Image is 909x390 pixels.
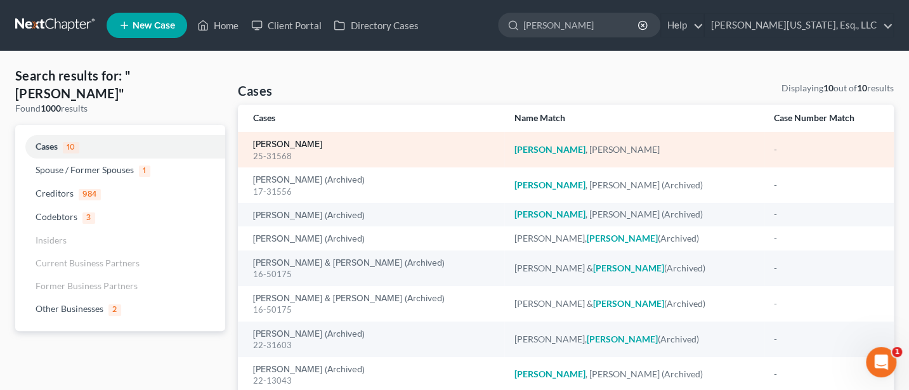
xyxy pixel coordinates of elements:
span: Insiders [36,235,67,245]
h4: Cases [238,82,272,100]
span: 1 [892,347,902,357]
span: Spouse / Former Spouses [36,164,134,175]
div: - [774,232,879,245]
span: 3 [82,212,95,224]
div: - [774,262,879,275]
input: Search by name... [523,13,639,37]
div: Found results [15,102,225,115]
a: [PERSON_NAME] & [PERSON_NAME] (Archived) [253,294,445,303]
div: , [PERSON_NAME] [514,143,754,156]
strong: 10 [823,82,834,93]
em: [PERSON_NAME] [587,233,658,244]
a: Former Business Partners [15,275,225,297]
strong: 10 [857,82,867,93]
em: [PERSON_NAME] [514,179,585,190]
th: Case Number Match [764,105,894,132]
a: [PERSON_NAME] & [PERSON_NAME] (Archived) [253,259,445,268]
div: [PERSON_NAME] & (Archived) [514,297,754,310]
div: , [PERSON_NAME] (Archived) [514,179,754,192]
iframe: Intercom live chat [866,347,896,377]
a: [PERSON_NAME] (Archived) [253,211,365,220]
a: [PERSON_NAME] (Archived) [253,365,365,374]
em: [PERSON_NAME] [514,144,585,155]
em: [PERSON_NAME] [514,368,585,379]
div: 17-31556 [253,186,494,198]
div: - [774,143,879,156]
div: 22-13043 [253,375,494,387]
span: Other Businesses [36,303,103,314]
a: Creditors984 [15,182,225,205]
a: [PERSON_NAME][US_STATE], Esq., LLC [705,14,893,37]
a: Directory Cases [327,14,424,37]
a: Insiders [15,229,225,252]
div: - [774,208,879,221]
a: Current Business Partners [15,252,225,275]
div: , [PERSON_NAME] (Archived) [514,368,754,380]
a: [PERSON_NAME] (Archived) [253,235,365,244]
a: Cases10 [15,135,225,159]
a: Client Portal [245,14,327,37]
a: Home [191,14,245,37]
a: Help [661,14,703,37]
span: 2 [108,304,121,316]
div: [PERSON_NAME] & (Archived) [514,262,754,275]
em: [PERSON_NAME] [593,298,664,309]
span: New Case [133,21,175,30]
div: Displaying out of results [781,82,894,94]
em: [PERSON_NAME] [587,334,658,344]
span: Current Business Partners [36,257,140,268]
div: - [774,297,879,310]
span: 984 [79,189,101,200]
div: 22-31603 [253,339,494,351]
div: [PERSON_NAME], (Archived) [514,232,754,245]
span: Former Business Partners [36,280,138,291]
div: - [774,368,879,380]
strong: 1000 [41,103,61,114]
div: [PERSON_NAME], (Archived) [514,333,754,346]
div: 16-50175 [253,304,494,316]
h4: Search results for: "[PERSON_NAME]" [15,67,225,102]
span: Codebtors [36,211,77,222]
div: - [774,333,879,346]
a: Spouse / Former Spouses1 [15,159,225,182]
div: 16-50175 [253,268,494,280]
span: Cases [36,141,58,152]
div: , [PERSON_NAME] (Archived) [514,208,754,221]
div: - [774,179,879,192]
a: Other Businesses2 [15,297,225,321]
th: Name Match [504,105,764,132]
span: 10 [63,142,79,153]
span: Creditors [36,188,74,198]
div: 25-31568 [253,150,494,162]
a: Codebtors3 [15,205,225,229]
em: [PERSON_NAME] [514,209,585,219]
a: [PERSON_NAME] (Archived) [253,330,365,339]
a: [PERSON_NAME] [253,140,322,149]
em: [PERSON_NAME] [593,263,664,273]
th: Cases [238,105,504,132]
a: [PERSON_NAME] (Archived) [253,176,365,185]
span: 1 [139,166,150,177]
